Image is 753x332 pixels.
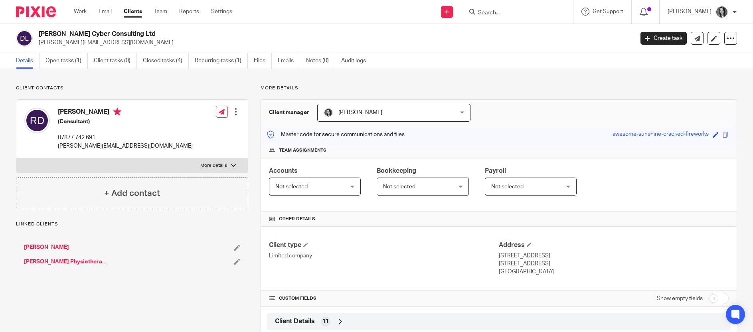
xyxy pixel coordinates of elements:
a: Emails [278,53,300,69]
span: Not selected [275,184,308,190]
p: [PERSON_NAME][EMAIL_ADDRESS][DOMAIN_NAME] [39,39,628,47]
p: [GEOGRAPHIC_DATA] [499,268,729,276]
p: [PERSON_NAME][EMAIL_ADDRESS][DOMAIN_NAME] [58,142,193,150]
h4: Address [499,241,729,249]
p: Client contacts [16,85,248,91]
span: 11 [322,318,329,326]
a: Notes (0) [306,53,335,69]
a: Work [74,8,87,16]
span: Payroll [485,168,506,174]
h4: [PERSON_NAME] [58,108,193,118]
p: Limited company [269,252,499,260]
a: Settings [211,8,232,16]
i: Primary [113,108,121,116]
img: brodie%203%20small.jpg [715,6,728,18]
a: Closed tasks (4) [143,53,189,69]
p: [STREET_ADDRESS] [499,260,729,268]
a: Audit logs [341,53,372,69]
span: Team assignments [279,147,326,154]
p: 07877 742 691 [58,134,193,142]
h4: Client type [269,241,499,249]
h4: + Add contact [104,187,160,200]
img: svg%3E [24,108,50,133]
a: [PERSON_NAME] Physiotherapy Ltd [24,258,111,266]
p: [STREET_ADDRESS] [499,252,729,260]
p: [PERSON_NAME] [668,8,711,16]
label: Show empty fields [657,294,703,302]
a: Team [154,8,167,16]
a: Clients [124,8,142,16]
span: Get Support [593,9,623,14]
a: Reports [179,8,199,16]
h2: [PERSON_NAME] Cyber Consulting Ltd [39,30,510,38]
img: brodie%203%20small.jpg [324,108,333,117]
img: Pixie [16,6,56,17]
span: Not selected [383,184,415,190]
h4: CUSTOM FIELDS [269,295,499,302]
input: Search [477,10,549,17]
span: [PERSON_NAME] [338,110,382,115]
a: Recurring tasks (1) [195,53,248,69]
p: More details [200,162,227,169]
img: svg%3E [16,30,33,47]
span: Client Details [275,317,315,326]
h5: (Consultant) [58,118,193,126]
p: More details [261,85,737,91]
p: Master code for secure communications and files [267,130,405,138]
span: Other details [279,216,315,222]
span: Not selected [491,184,524,190]
a: Email [99,8,112,16]
a: Client tasks (0) [94,53,137,69]
h3: Client manager [269,109,309,117]
span: Accounts [269,168,298,174]
a: Open tasks (1) [45,53,88,69]
a: Files [254,53,272,69]
p: Linked clients [16,221,248,227]
a: [PERSON_NAME] [24,243,69,251]
div: awesome-sunshine-cracked-fireworks [613,130,709,139]
a: Create task [640,32,687,45]
span: Bookkeeping [377,168,416,174]
a: Details [16,53,40,69]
